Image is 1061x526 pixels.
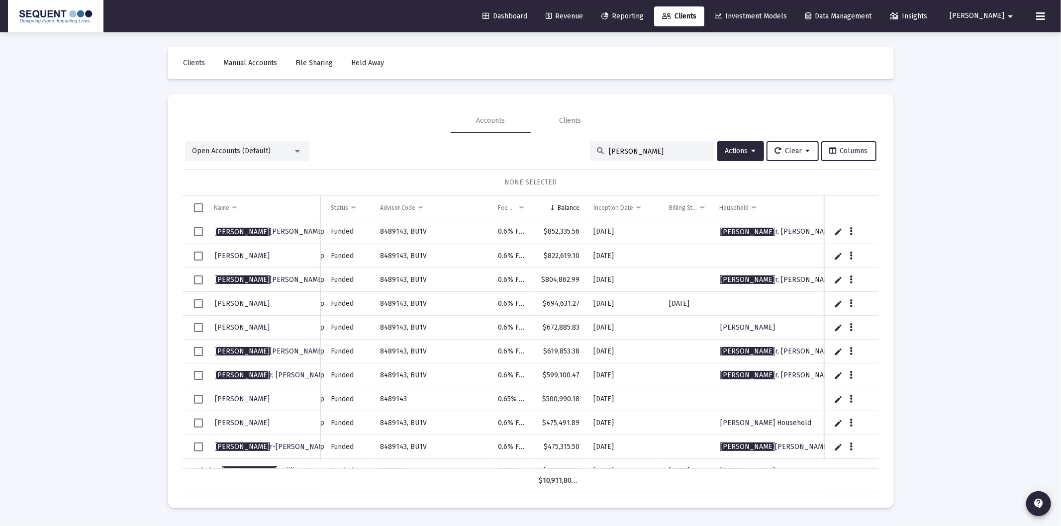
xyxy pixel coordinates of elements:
[194,371,203,380] div: Select row
[821,141,876,161] button: Columns
[707,6,795,26] a: Investment Models
[720,371,775,379] span: [PERSON_NAME]
[698,204,706,211] span: Show filter options for column 'Billing Start Date'
[539,476,579,486] div: $10,911,809.45
[750,204,758,211] span: Show filter options for column 'Household'
[194,275,203,284] div: Select row
[586,340,662,363] td: [DATE]
[373,363,491,387] td: 8489143, BU1V
[215,442,331,451] span: r-[PERSON_NAME]
[720,419,811,427] span: [PERSON_NAME] Household
[834,323,843,332] a: Edit
[491,387,532,411] td: 0.65% Flat Rate
[560,116,581,126] div: Clients
[532,292,586,316] td: $694,631.27
[214,204,230,212] div: Name
[669,204,697,212] div: Billing Start Date
[331,466,366,476] div: Funded
[720,442,888,451] span: [PERSON_NAME], [PERSON_NAME]
[373,268,491,292] td: 8489143, BU1V
[950,12,1004,20] span: [PERSON_NAME]
[834,419,843,428] a: Edit
[222,466,277,475] span: [PERSON_NAME]
[373,196,491,220] td: Column Advisor Code
[373,435,491,459] td: 8489143, BU1V
[197,466,324,475] span: Chelsea r Billing Group
[331,370,366,380] div: Funded
[184,59,205,67] span: Clients
[331,204,348,212] div: Status
[805,12,871,20] span: Data Management
[834,347,843,356] a: Edit
[720,275,899,284] span: r, [PERSON_NAME] & [PERSON_NAME]
[635,204,642,211] span: Show filter options for column 'Inception Date'
[720,323,775,332] span: [PERSON_NAME]
[183,196,879,493] div: Data grid
[224,59,278,67] span: Manual Accounts
[491,459,532,483] td: 0.65% Flat Rate
[586,435,662,459] td: [DATE]
[882,6,935,26] a: Insights
[296,59,333,67] span: File Sharing
[331,323,366,333] div: Funded
[215,371,331,379] span: r, [PERSON_NAME]
[215,347,325,355] span: [PERSON_NAME]
[491,435,532,459] td: 0.6% Flat Rate
[532,387,586,411] td: $500,990.18
[593,204,633,212] div: Inception Date
[331,275,366,285] div: Funded
[601,12,644,20] span: Reporting
[331,251,366,261] div: Funded
[207,196,320,220] td: Column Name
[215,323,270,332] span: [PERSON_NAME]
[586,316,662,340] td: [DATE]
[720,347,775,355] span: [PERSON_NAME]
[767,141,819,161] button: Clear
[214,416,271,430] a: [PERSON_NAME]
[834,395,843,404] a: Edit
[491,316,532,340] td: 0.6% Flat Rate
[532,268,586,292] td: $804,862.99
[214,224,326,239] a: [PERSON_NAME][PERSON_NAME]
[491,292,532,316] td: 0.6% Flat Rate
[717,141,764,161] button: Actions
[373,244,491,268] td: 8489143, BU1V
[214,368,332,383] a: [PERSON_NAME]r, [PERSON_NAME]
[196,463,325,478] a: Chelsea[PERSON_NAME]r Billing Group
[532,340,586,363] td: $619,853.38
[586,268,662,292] td: [DATE]
[194,419,203,428] div: Select row
[491,363,532,387] td: 0.6% Flat Rate
[215,419,270,427] span: [PERSON_NAME]
[720,227,899,236] span: r, [PERSON_NAME] & [PERSON_NAME]
[194,395,203,404] div: Select row
[719,272,900,287] a: [PERSON_NAME]r, [PERSON_NAME] & [PERSON_NAME]
[194,442,203,451] div: Select row
[719,368,837,383] a: [PERSON_NAME]r, [PERSON_NAME]
[720,347,899,355] span: r, [PERSON_NAME] & [PERSON_NAME]
[373,411,491,435] td: 8489143, BU1V
[215,442,270,451] span: [PERSON_NAME]
[586,459,662,483] td: [DATE]
[586,244,662,268] td: [DATE]
[662,292,712,316] td: [DATE]
[331,442,366,452] div: Funded
[797,6,879,26] a: Data Management
[518,204,525,211] span: Show filter options for column 'Fee Structure(s)'
[532,411,586,435] td: $475,491.89
[719,463,776,478] a: [PERSON_NAME]
[491,411,532,435] td: 0.6% Flat Rate
[938,6,1028,26] button: [PERSON_NAME]
[231,204,239,211] span: Show filter options for column 'Name'
[586,196,662,220] td: Column Inception Date
[331,394,366,404] div: Funded
[586,220,662,244] td: [DATE]
[194,299,203,308] div: Select row
[720,228,775,236] span: [PERSON_NAME]
[194,252,203,261] div: Select row
[491,268,532,292] td: 0.6% Flat Rate
[215,275,270,284] span: [PERSON_NAME]
[719,204,749,212] div: Household
[715,12,787,20] span: Investment Models
[191,177,871,187] div: NONE SELECTED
